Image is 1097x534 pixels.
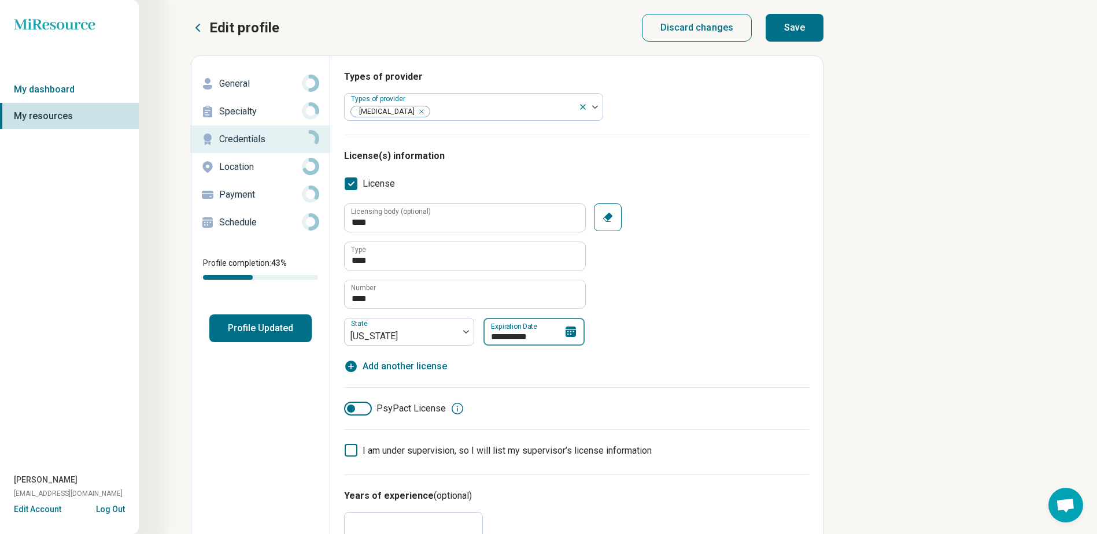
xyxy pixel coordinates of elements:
[351,208,431,215] label: Licensing body (optional)
[191,181,330,209] a: Payment
[219,160,302,174] p: Location
[191,98,330,125] a: Specialty
[191,125,330,153] a: Credentials
[766,14,823,42] button: Save
[219,188,302,202] p: Payment
[351,320,370,328] label: State
[191,250,330,287] div: Profile completion:
[96,503,125,513] button: Log Out
[191,153,330,181] a: Location
[14,488,123,499] span: [EMAIL_ADDRESS][DOMAIN_NAME]
[642,14,752,42] button: Discard changes
[14,474,77,486] span: [PERSON_NAME]
[219,105,302,118] p: Specialty
[351,106,418,117] span: [MEDICAL_DATA]
[14,503,61,516] button: Edit Account
[351,95,408,103] label: Types of provider
[344,149,809,163] h3: License(s) information
[219,216,302,229] p: Schedule
[191,70,330,98] a: General
[344,489,809,503] h3: Years of experience
[219,77,302,91] p: General
[219,132,302,146] p: Credentials
[191,209,330,236] a: Schedule
[351,284,376,291] label: Number
[344,70,809,84] h3: Types of provider
[191,18,279,37] button: Edit profile
[203,275,318,280] div: Profile completion
[209,18,279,37] p: Edit profile
[345,242,585,270] input: credential.licenses.0.name
[344,402,446,416] label: PsyPact License
[363,359,447,373] span: Add another license
[363,445,652,456] span: I am under supervision, so I will list my supervisor’s license information
[434,490,472,501] span: (optional)
[344,359,447,373] button: Add another license
[363,177,395,191] span: License
[1048,488,1083,522] div: Open chat
[271,258,287,268] span: 43 %
[209,314,312,342] button: Profile Updated
[351,246,366,253] label: Type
